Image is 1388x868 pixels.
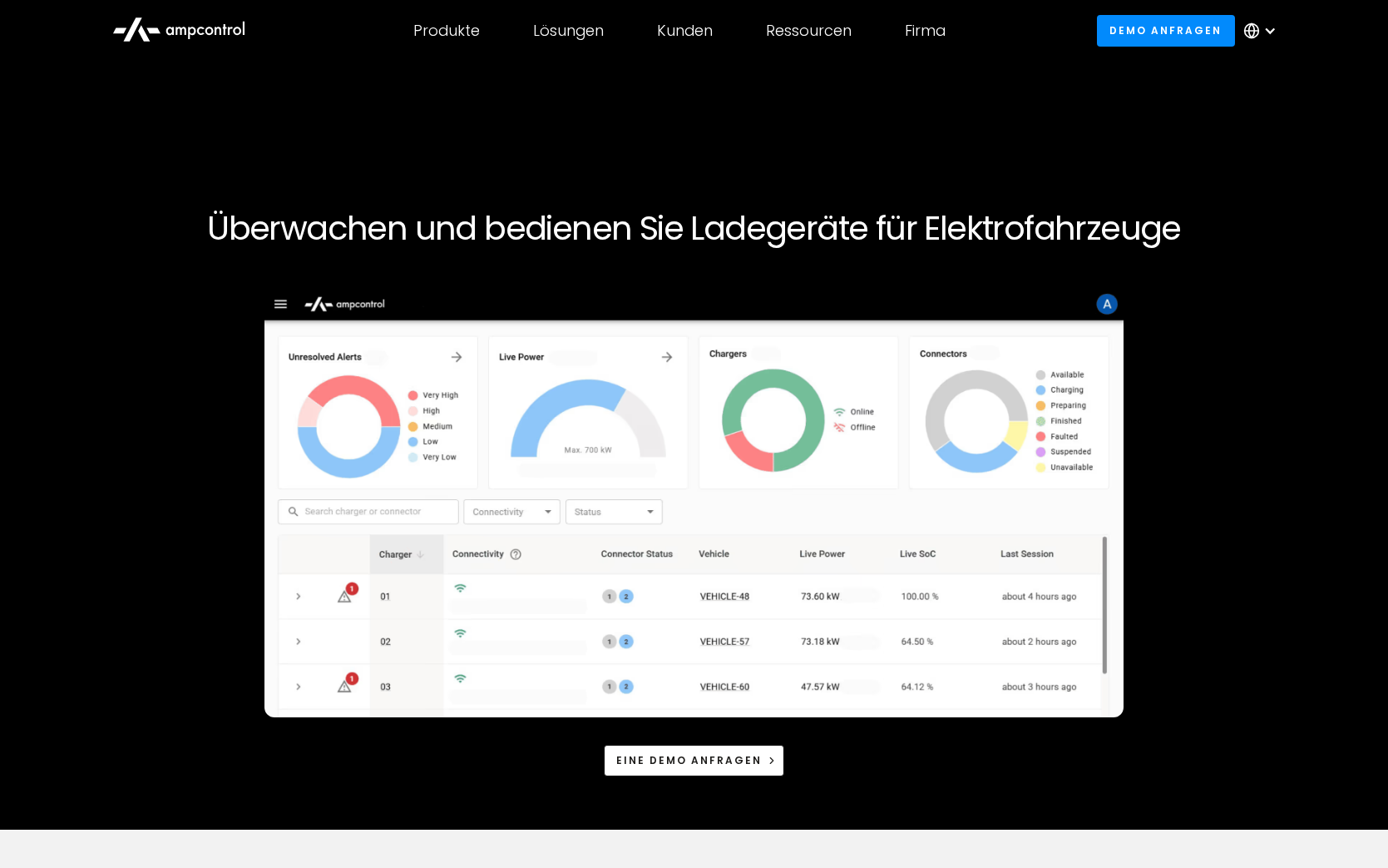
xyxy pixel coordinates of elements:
div: Eine Demo anfragen [616,753,762,768]
div: Produkte [413,22,480,40]
h1: Überwachen und bedienen Sie Ladegeräte für Elektrofahrzeuge [189,208,1200,248]
div: Firma [905,22,946,40]
div: Ressourcen [766,22,852,40]
img: Ampcontrol Open Charge Point Protocol OCPP Server for EV Fleet Charging [264,288,1124,717]
div: Lösungen [533,22,604,40]
a: Demo anfragen [1097,15,1235,46]
div: Kunden [657,22,713,40]
a: Eine Demo anfragen [604,745,785,776]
